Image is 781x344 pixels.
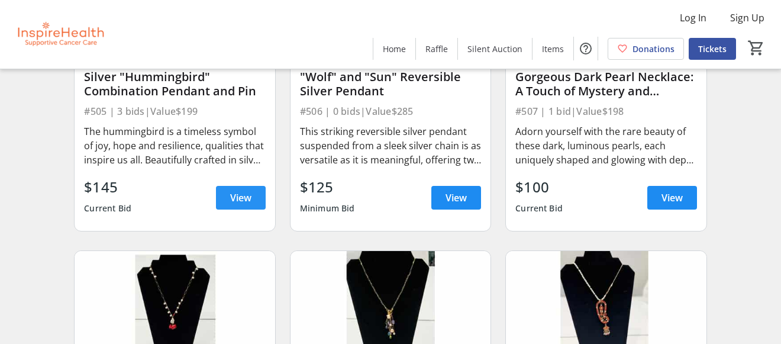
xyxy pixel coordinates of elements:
[458,38,532,60] a: Silent Auction
[416,38,457,60] a: Raffle
[532,38,573,60] a: Items
[373,38,415,60] a: Home
[300,103,481,120] div: #506 | 0 bids | Value $285
[689,38,736,60] a: Tickets
[300,124,481,167] div: This striking reversible silver pendant suspended from a sleek silver chain is as versatile as it...
[300,176,355,198] div: $125
[515,124,696,167] div: Adorn yourself with the rare beauty of these dark, luminous pearls, each uniquely shaped and glow...
[608,38,684,60] a: Donations
[647,186,697,210] a: View
[300,70,481,98] div: "Wolf" and "Sun" Reversible Silver Pendant
[431,186,481,210] a: View
[230,191,251,205] span: View
[730,11,764,25] span: Sign Up
[216,186,266,210] a: View
[515,103,696,120] div: #507 | 1 bid | Value $198
[84,124,265,167] div: The hummingbird is a timeless symbol of joy, hope and resilience, qualities that inspire us all. ...
[670,8,716,27] button: Log In
[574,37,598,60] button: Help
[515,70,696,98] div: Gorgeous Dark Pearl Necklace: A Touch of Mystery and Elegance
[632,43,674,55] span: Donations
[300,198,355,219] div: Minimum Bid
[383,43,406,55] span: Home
[745,37,767,59] button: Cart
[84,198,131,219] div: Current Bid
[467,43,522,55] span: Silent Auction
[515,198,563,219] div: Current Bid
[84,103,265,120] div: #505 | 3 bids | Value $199
[515,176,563,198] div: $100
[425,43,448,55] span: Raffle
[661,191,683,205] span: View
[84,176,131,198] div: $145
[680,11,706,25] span: Log In
[84,70,265,98] div: Silver "Hummingbird" Combination Pendant and Pin
[7,5,112,64] img: InspireHealth Supportive Cancer Care's Logo
[698,43,727,55] span: Tickets
[446,191,467,205] span: View
[721,8,774,27] button: Sign Up
[542,43,564,55] span: Items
